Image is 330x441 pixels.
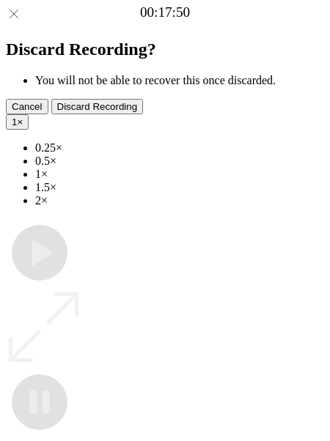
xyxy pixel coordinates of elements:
[6,40,324,59] h2: Discard Recording?
[35,74,324,87] li: You will not be able to recover this once discarded.
[35,181,324,194] li: 1.5×
[51,99,144,114] button: Discard Recording
[12,116,17,127] span: 1
[35,194,324,207] li: 2×
[6,114,29,130] button: 1×
[140,4,190,21] a: 00:17:50
[35,168,324,181] li: 1×
[35,141,324,155] li: 0.25×
[6,99,48,114] button: Cancel
[35,155,324,168] li: 0.5×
